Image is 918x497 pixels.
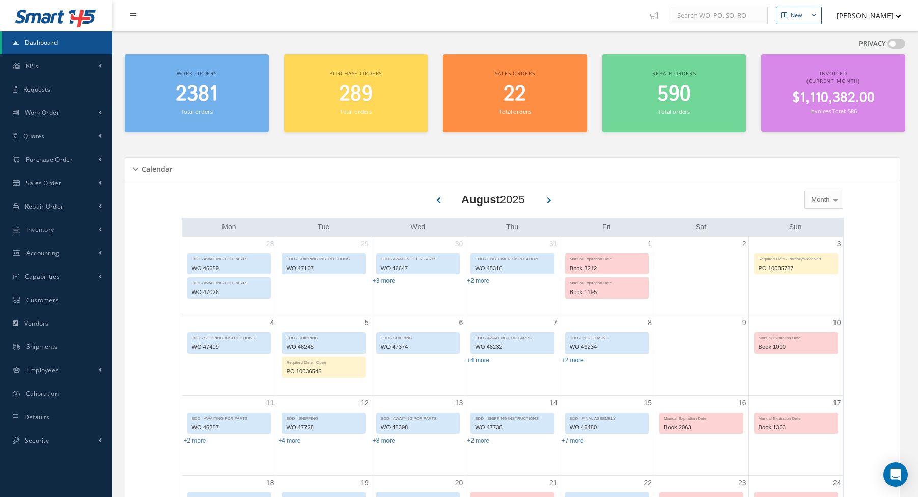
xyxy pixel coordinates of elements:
[188,278,271,286] div: EDD - AWAITING FOR PARTS
[654,237,748,315] td: August 2, 2025
[23,85,50,94] span: Requests
[373,277,395,284] a: Show 3 more events
[268,315,276,330] a: August 4, 2025
[453,476,465,490] a: August 20, 2025
[471,262,553,274] div: WO 45318
[831,396,843,411] a: August 17, 2025
[371,315,465,396] td: August 6, 2025
[188,262,271,274] div: WO 46659
[282,333,365,341] div: EDD - SHIPPING
[748,395,843,476] td: August 17, 2025
[471,422,553,433] div: WO 47738
[831,476,843,490] a: August 24, 2025
[282,341,365,353] div: WO 46245
[276,315,371,396] td: August 5, 2025
[461,193,500,206] b: August
[23,132,45,140] span: Quotes
[820,70,847,77] span: Invoiced
[471,254,553,262] div: EDD - CUSTOMER DISPOSITION
[25,108,60,117] span: Work Order
[188,286,271,298] div: WO 47026
[792,88,875,108] span: $1,110,382.00
[182,395,276,476] td: August 11, 2025
[24,413,49,421] span: Defaults
[282,262,365,274] div: WO 47107
[467,357,489,364] a: Show 4 more events
[457,315,465,330] a: August 6, 2025
[467,437,489,444] a: Show 2 more events
[26,249,60,257] span: Accounting
[672,7,768,25] input: Search WO, PO, SO, RO
[282,422,365,433] div: WO 47728
[776,7,822,24] button: New
[282,413,365,422] div: EDD - SHIPPING
[660,422,742,433] div: Book 2063
[184,437,206,444] a: Show 2 more events
[566,262,648,274] div: Book 3212
[188,333,271,341] div: EDD - SHIPPING INSTRUCTIONS
[787,221,804,233] a: Sunday
[461,191,525,208] div: 2025
[566,278,648,286] div: Manual Expiration Date
[547,237,560,251] a: July 31, 2025
[377,254,459,262] div: EDD - AWAITING FOR PARTS
[504,80,526,109] span: 22
[467,277,489,284] a: Show 2 more events
[377,413,459,422] div: EDD - AWAITING FOR PARTS
[642,476,654,490] a: August 22, 2025
[566,413,648,422] div: EDD - FINAL ASSEMBLY
[504,221,520,233] a: Thursday
[465,395,560,476] td: August 14, 2025
[755,413,838,422] div: Manual Expiration Date
[284,54,428,132] a: Purchase orders 289 Total orders
[138,162,173,174] h5: Calendar
[264,237,276,251] a: July 28, 2025
[658,108,690,115] small: Total orders
[26,179,61,187] span: Sales Order
[806,77,860,84] span: (Current Month)
[602,54,746,132] a: Repair orders 590 Total orders
[25,436,49,445] span: Security
[339,80,373,109] span: 289
[340,108,372,115] small: Total orders
[755,254,838,262] div: Required Date - Partially/Received
[499,108,531,115] small: Total orders
[363,315,371,330] a: August 5, 2025
[642,396,654,411] a: August 15, 2025
[316,221,332,233] a: Tuesday
[465,315,560,396] td: August 7, 2025
[371,395,465,476] td: August 13, 2025
[547,476,560,490] a: August 21, 2025
[26,366,59,374] span: Employees
[282,254,365,262] div: EDD - SHIPPING INSTRUCTIONS
[377,333,459,341] div: EDD - SHIPPING
[2,31,112,54] a: Dashboard
[377,262,459,274] div: WO 46647
[660,413,742,422] div: Manual Expiration Date
[562,437,584,444] a: Show 7 more events
[831,315,843,330] a: August 10, 2025
[26,225,54,234] span: Inventory
[26,342,58,351] span: Shipments
[188,413,271,422] div: EDD - AWAITING FOR PARTS
[282,357,365,366] div: Required Date - Open
[791,11,802,20] div: New
[566,422,648,433] div: WO 46480
[560,237,654,315] td: August 1, 2025
[755,333,838,341] div: Manual Expiration Date
[755,422,838,433] div: Book 1303
[654,395,748,476] td: August 16, 2025
[25,272,60,281] span: Capabilities
[278,437,300,444] a: Show 4 more events
[25,202,64,211] span: Repair Order
[646,237,654,251] a: August 1, 2025
[810,107,857,115] small: Invoices Total: 586
[740,315,748,330] a: August 9, 2025
[276,395,371,476] td: August 12, 2025
[176,80,217,109] span: 2381
[748,315,843,396] td: August 10, 2025
[188,254,271,262] div: EDD - AWAITING FOR PARTS
[883,462,908,487] div: Open Intercom Messenger
[465,237,560,315] td: July 31, 2025
[471,413,553,422] div: EDD - SHIPPING INSTRUCTIONS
